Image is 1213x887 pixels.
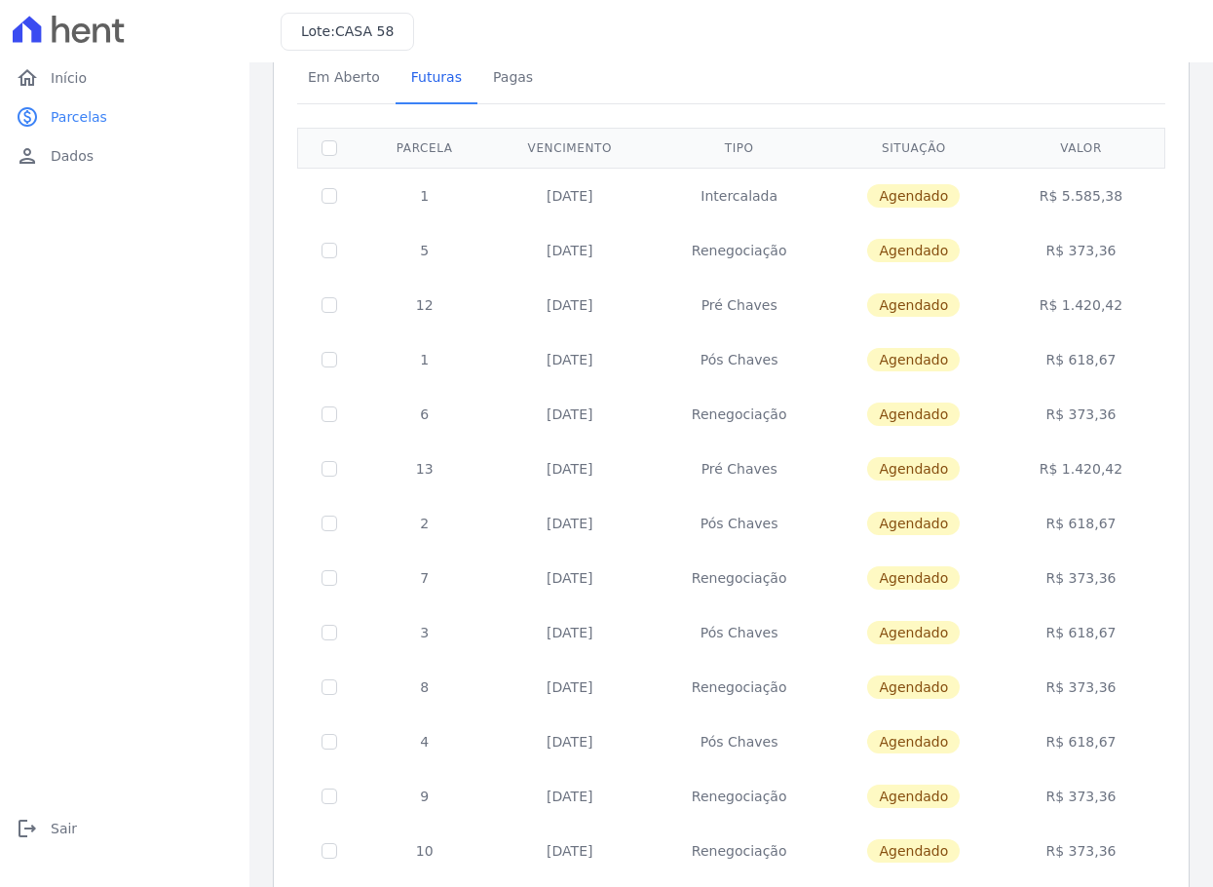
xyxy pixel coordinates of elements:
[1001,496,1162,551] td: R$ 618,67
[16,105,39,129] i: paid
[867,675,960,699] span: Agendado
[360,605,488,660] td: 3
[867,730,960,753] span: Agendado
[8,58,242,97] a: homeInício
[488,824,651,878] td: [DATE]
[488,714,651,769] td: [DATE]
[651,660,827,714] td: Renegociação
[1001,769,1162,824] td: R$ 373,36
[51,146,94,166] span: Dados
[1001,332,1162,387] td: R$ 618,67
[360,714,488,769] td: 4
[1001,442,1162,496] td: R$ 1.420,42
[488,223,651,278] td: [DATE]
[360,332,488,387] td: 1
[16,66,39,90] i: home
[651,605,827,660] td: Pós Chaves
[360,769,488,824] td: 9
[488,278,651,332] td: [DATE]
[651,769,827,824] td: Renegociação
[360,824,488,878] td: 10
[1001,551,1162,605] td: R$ 373,36
[51,107,107,127] span: Parcelas
[867,293,960,317] span: Agendado
[477,54,549,104] a: Pagas
[360,168,488,223] td: 1
[488,128,651,168] th: Vencimento
[651,223,827,278] td: Renegociação
[396,54,477,104] a: Futuras
[1001,714,1162,769] td: R$ 618,67
[360,442,488,496] td: 13
[867,457,960,481] span: Agendado
[292,54,396,104] a: Em Aberto
[488,605,651,660] td: [DATE]
[867,785,960,808] span: Agendado
[867,566,960,590] span: Agendado
[360,387,488,442] td: 6
[651,128,827,168] th: Tipo
[8,809,242,848] a: logoutSair
[827,128,1000,168] th: Situação
[1001,605,1162,660] td: R$ 618,67
[488,332,651,387] td: [DATE]
[651,551,827,605] td: Renegociação
[651,824,827,878] td: Renegociação
[1001,660,1162,714] td: R$ 373,36
[8,97,242,136] a: paidParcelas
[488,442,651,496] td: [DATE]
[867,239,960,262] span: Agendado
[16,144,39,168] i: person
[399,58,474,96] span: Futuras
[867,839,960,863] span: Agendado
[867,403,960,426] span: Agendado
[1001,824,1162,878] td: R$ 373,36
[488,496,651,551] td: [DATE]
[360,660,488,714] td: 8
[867,184,960,208] span: Agendado
[360,278,488,332] td: 12
[16,817,39,840] i: logout
[301,21,394,42] h3: Lote:
[651,332,827,387] td: Pós Chaves
[1001,168,1162,223] td: R$ 5.585,38
[1001,128,1162,168] th: Valor
[296,58,392,96] span: Em Aberto
[651,442,827,496] td: Pré Chaves
[867,348,960,371] span: Agendado
[867,512,960,535] span: Agendado
[360,128,488,168] th: Parcela
[488,551,651,605] td: [DATE]
[651,714,827,769] td: Pós Chaves
[651,168,827,223] td: Intercalada
[488,387,651,442] td: [DATE]
[651,278,827,332] td: Pré Chaves
[651,387,827,442] td: Renegociação
[481,58,545,96] span: Pagas
[360,496,488,551] td: 2
[1001,387,1162,442] td: R$ 373,36
[488,769,651,824] td: [DATE]
[360,551,488,605] td: 7
[51,819,77,838] span: Sair
[8,136,242,175] a: personDados
[1001,223,1162,278] td: R$ 373,36
[651,496,827,551] td: Pós Chaves
[335,23,394,39] span: CASA 58
[1001,278,1162,332] td: R$ 1.420,42
[360,223,488,278] td: 5
[488,660,651,714] td: [DATE]
[51,68,87,88] span: Início
[488,168,651,223] td: [DATE]
[867,621,960,644] span: Agendado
